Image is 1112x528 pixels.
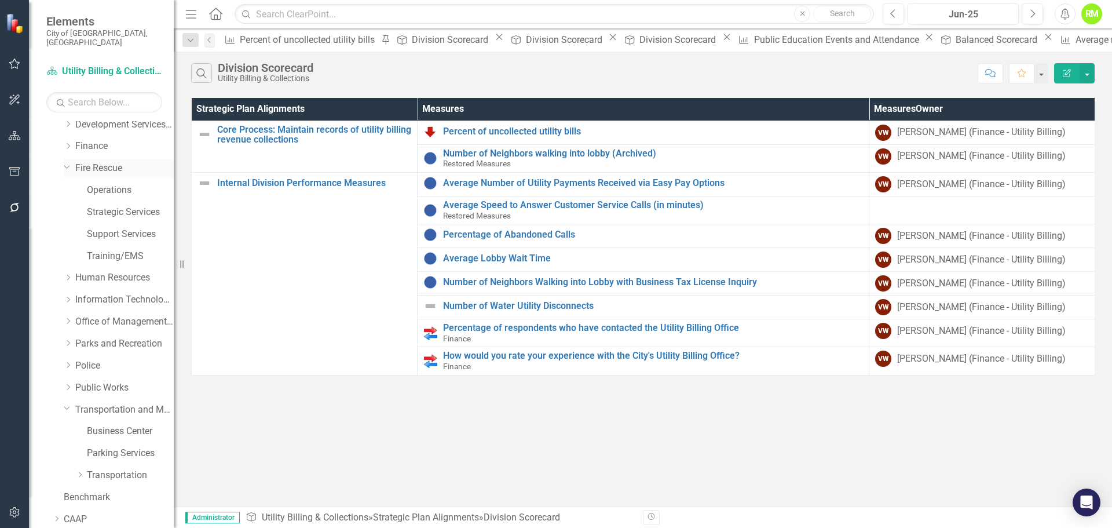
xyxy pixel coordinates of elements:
[869,196,1095,224] td: Double-Click to Edit
[423,151,437,165] img: Information Unavailable
[423,228,437,242] img: Information Unavailable
[484,512,560,523] div: Division Scorecard
[423,299,437,313] img: Not Defined
[443,178,863,188] a: Average Number of Utility Payments Received via Easy Pay Options
[443,334,471,343] span: Finance
[869,144,1095,172] td: Double-Click to Edit
[418,121,869,144] td: Double-Click to Edit Right Click for Context Menu
[240,32,378,47] div: Percent of uncollected utility bills
[423,125,437,139] img: Reviewing for Improvement
[912,8,1015,21] div: Jun-25
[734,32,921,47] a: Public Education Events and Attendance
[443,277,863,287] a: Number of Neighbors Walking into Lobby with Business Tax License Inquiry
[875,125,891,141] div: VW
[897,325,1066,338] div: [PERSON_NAME] (Finance - Utility Billing)
[1073,489,1100,516] div: Open Intercom Messenger
[443,323,863,333] a: Percentage of respondents who have contacted the Utility Billing Office
[897,277,1066,290] div: [PERSON_NAME] (Finance - Utility Billing)
[897,253,1066,267] div: [PERSON_NAME] (Finance - Utility Billing)
[64,513,174,526] a: CAAP
[908,3,1019,24] button: Jun-25
[875,148,891,165] div: VW
[869,121,1095,144] td: Double-Click to Edit
[813,6,871,22] button: Search
[526,32,606,47] div: Division Scorecard
[87,447,174,460] a: Parking Services
[412,32,492,47] div: Division Scorecard
[423,252,437,265] img: Information Unavailable
[639,32,719,47] div: Division Scorecard
[418,144,869,172] td: Double-Click to Edit Right Click for Context Menu
[418,319,869,347] td: Double-Click to Edit Right Click for Context Menu
[418,296,869,319] td: Double-Click to Edit Right Click for Context Menu
[956,32,1041,47] div: Balanced Scorecard
[507,32,606,47] a: Division Scorecard
[937,32,1041,47] a: Balanced Scorecard
[869,248,1095,272] td: Double-Click to Edit
[218,74,313,83] div: Utility Billing & Collections
[443,351,863,361] a: How would you rate your experience with the City's Utility Billing Office?
[1081,3,1102,24] button: RM
[46,92,162,112] input: Search Below...
[443,362,471,371] span: Finance
[185,512,240,523] span: Administrator
[423,275,437,289] img: Information Unavailable
[235,4,874,24] input: Search ClearPoint...
[875,299,891,315] div: VW
[897,126,1066,139] div: [PERSON_NAME] (Finance - Utility Billing)
[192,173,418,376] td: Double-Click to Edit Right Click for Context Menu
[418,196,869,224] td: Double-Click to Edit Right Click for Context Menu
[87,425,174,438] a: Business Center
[869,224,1095,248] td: Double-Click to Edit
[443,200,863,210] a: Average Speed to Answer Customer Service Calls (in minutes)
[6,13,26,34] img: ClearPoint Strategy
[897,150,1066,163] div: [PERSON_NAME] (Finance - Utility Billing)
[875,351,891,367] div: VW
[897,178,1066,191] div: [PERSON_NAME] (Finance - Utility Billing)
[418,248,869,272] td: Double-Click to Edit Right Click for Context Menu
[875,252,891,268] div: VW
[443,301,863,311] a: Number of Water Utility Disconnects
[620,32,719,47] a: Division Scorecard
[221,32,378,47] a: Percent of uncollected utility bills
[75,118,174,132] a: Development Services Department
[46,65,162,78] a: Utility Billing & Collections
[875,323,891,339] div: VW
[869,296,1095,319] td: Double-Click to Edit
[75,271,174,285] a: Human Resources
[754,32,922,47] div: Public Education Events and Attendance
[393,32,492,47] a: Division Scorecard
[897,301,1066,314] div: [PERSON_NAME] (Finance - Utility Billing)
[218,61,313,74] div: Division Scorecard
[869,347,1095,375] td: Double-Click to Edit
[443,148,863,159] a: Number of Neighbors walking into lobby (Archived)
[192,121,418,172] td: Double-Click to Edit Right Click for Context Menu
[197,176,211,190] img: Not Defined
[443,126,863,137] a: Percent of uncollected utility bills
[46,28,162,48] small: City of [GEOGRAPHIC_DATA], [GEOGRAPHIC_DATA]
[75,337,174,351] a: Parks and Recreation
[443,159,511,168] span: Restored Measures
[46,14,162,28] span: Elements
[246,511,634,525] div: » »
[423,176,437,190] img: Information Unavailable
[423,326,437,340] img: Output
[87,206,174,219] a: Strategic Services
[75,140,174,153] a: Finance
[64,491,174,504] a: Benchmark
[87,228,174,241] a: Support Services
[75,359,174,373] a: Police
[897,230,1066,243] div: [PERSON_NAME] (Finance - Utility Billing)
[75,315,174,329] a: Office of Management and Budget
[262,512,368,523] a: Utility Billing & Collections
[87,469,174,482] a: Transportation
[418,173,869,196] td: Double-Click to Edit Right Click for Context Menu
[869,173,1095,196] td: Double-Click to Edit
[869,272,1095,296] td: Double-Click to Edit
[423,354,437,368] img: Output
[217,125,411,145] a: Core Process: Maintain records of utility billing revenue collections
[197,128,211,141] img: Not Defined
[373,512,479,523] a: Strategic Plan Alignments
[830,9,855,18] span: Search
